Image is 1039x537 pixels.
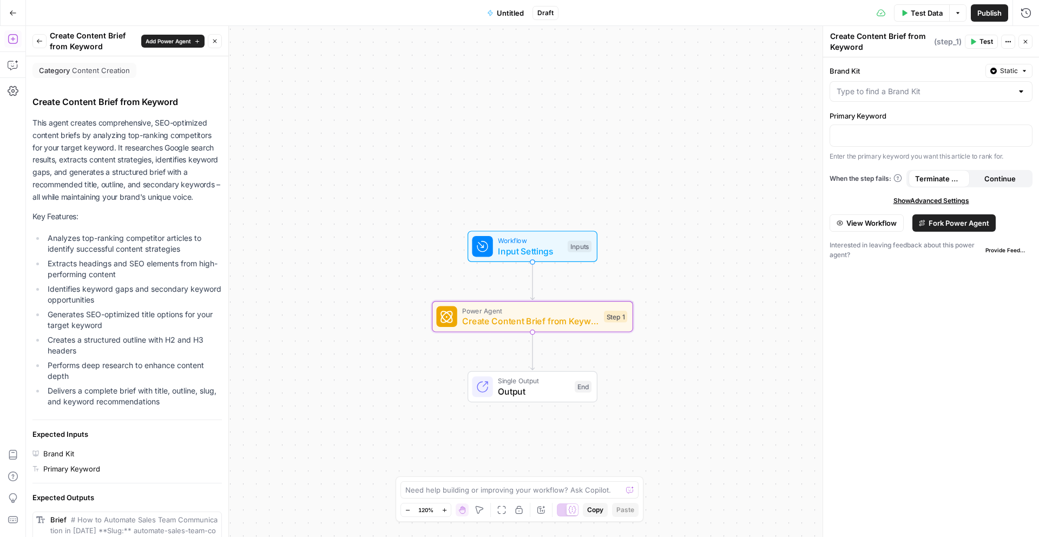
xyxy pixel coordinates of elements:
[837,86,1012,97] input: Type to find a Brand Kit
[43,448,74,459] div: Brand Kit
[830,31,931,53] textarea: Create Content Brief from Keyword
[830,66,981,76] label: Brand Kit
[568,240,591,252] div: Inputs
[830,214,904,232] button: View Workflow
[72,65,130,76] span: Content Creation
[481,4,530,22] button: Untitled
[985,64,1033,78] button: Static
[498,235,562,246] span: Workflow
[432,371,633,403] div: Single OutputOutputEnd
[497,8,524,18] span: Untitled
[984,173,1016,184] span: Continue
[830,110,1033,121] label: Primary Keyword
[912,214,996,232] button: Fork Power Agent
[587,505,603,515] span: Copy
[45,335,222,356] li: Creates a structured outline with H2 and H3 headers
[894,4,949,22] button: Test Data
[934,36,962,47] span: ( step_1 )
[498,385,569,398] span: Output
[911,8,943,18] span: Test Data
[498,376,569,386] span: Single Output
[965,35,998,49] button: Test
[970,170,1031,187] button: Continue
[498,245,562,258] span: Input Settings
[604,311,627,323] div: Step 1
[1000,66,1018,76] span: Static
[146,37,191,45] span: Add Power Agent
[418,506,433,514] span: 120%
[432,231,633,262] div: WorkflowInput SettingsInputs
[981,244,1033,257] button: Provide Feedback
[616,505,634,515] span: Paste
[39,65,70,76] span: Category
[583,503,608,517] button: Copy
[32,117,222,203] p: This agent creates comprehensive, SEO-optimized content briefs by analyzing top-ranking competito...
[985,246,1028,254] span: Provide Feedback
[612,503,639,517] button: Paste
[979,37,993,47] span: Test
[846,218,897,228] span: View Workflow
[45,309,222,331] li: Generates SEO-optimized title options for your target keyword
[32,492,222,503] div: Expected Outputs
[915,173,963,184] span: Terminate Workflow
[45,385,222,407] li: Delivers a complete brief with title, outline, slug, and keyword recommendations
[462,305,599,316] span: Power Agent
[830,240,1033,260] div: Interested in leaving feedback about this power agent?
[530,262,534,300] g: Edge from start to step_1
[141,35,205,48] button: Add Power Agent
[929,218,989,228] span: Fork Power Agent
[50,515,67,524] span: Brief
[43,463,100,474] div: Primary Keyword
[45,258,222,280] li: Extracts headings and SEO elements from high-performing content
[977,8,1002,18] span: Publish
[893,196,969,206] span: Show Advanced Settings
[32,95,222,108] div: Create Content Brief from Keyword
[45,284,222,305] li: Identifies keyword gaps and secondary keyword opportunities
[530,332,534,370] g: Edge from step_1 to end
[830,174,902,184] a: When the step fails:
[45,233,222,254] li: Analyzes top-ranking competitor articles to identify successful content strategies
[971,4,1008,22] button: Publish
[45,360,222,382] li: Performs deep research to enhance content depth
[830,151,1033,162] p: Enter the primary keyword you want this article to rank for.
[537,8,554,18] span: Draft
[575,381,591,393] div: End
[32,211,222,223] p: Key Features:
[462,315,599,328] span: Create Content Brief from Keyword
[32,429,222,440] div: Expected Inputs
[432,301,633,332] div: Power AgentCreate Content Brief from KeywordStep 1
